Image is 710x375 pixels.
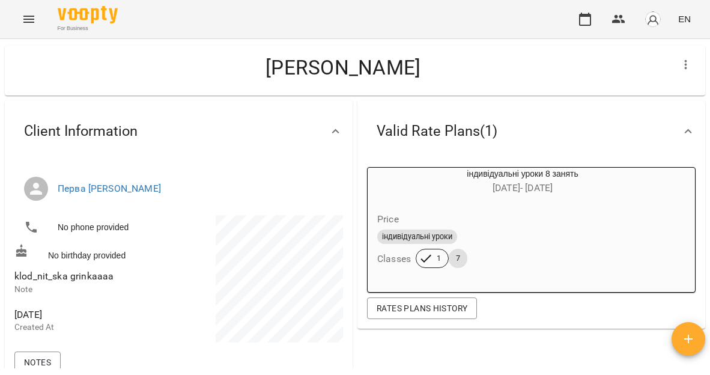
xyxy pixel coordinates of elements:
a: Перва [PERSON_NAME] [58,183,161,194]
span: klod_nit_ska grinkaaaa [14,270,114,282]
button: Menu [14,5,43,34]
span: 7 [449,253,467,264]
span: Rates Plans History [377,301,467,316]
div: індивідуальні уроки 8 занять [368,168,678,197]
span: [DATE] - [DATE] [493,182,553,194]
span: Client Information [24,122,138,141]
p: Note [14,284,177,296]
span: Notes [24,355,51,370]
button: EN [673,8,696,30]
img: avatar_s.png [645,11,661,28]
span: EN [678,13,691,25]
span: For Business [58,25,118,32]
h4: [PERSON_NAME] [14,55,672,80]
p: Created At [14,322,177,334]
span: Valid Rate Plans ( 1 ) [377,122,497,141]
span: [DATE] [14,308,177,322]
h6: Price [377,211,399,228]
button: індивідуальні уроки 8 занять[DATE]- [DATE]Priceіндивідуальні урокиClasses17 [368,168,678,282]
li: No phone provided [14,215,177,239]
img: Voopty Logo [58,6,118,23]
button: Rates Plans History [367,297,477,319]
div: Valid Rate Plans(1) [357,100,705,162]
h6: Classes [377,251,411,267]
button: Notes [14,352,61,373]
div: Client Information [5,100,353,162]
div: No birthday provided [12,242,179,264]
span: 1 [429,253,448,264]
span: індивідуальні уроки [377,231,457,242]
